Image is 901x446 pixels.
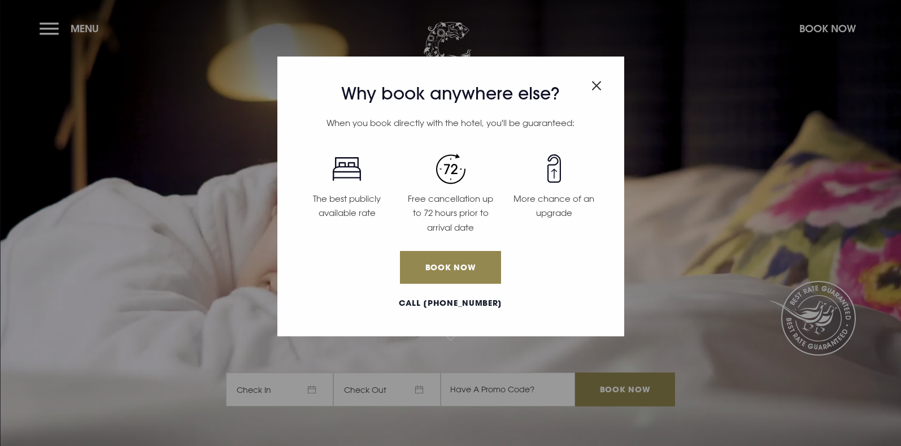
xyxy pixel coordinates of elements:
p: When you book directly with the hotel, you'll be guaranteed: [295,116,606,131]
p: More chance of an upgrade [509,192,599,220]
a: Book Now [400,251,500,284]
p: Free cancellation up to 72 hours prior to arrival date [406,192,495,235]
p: The best publicly available rate [302,192,391,220]
button: Close modal [591,75,602,93]
a: Call [PHONE_NUMBER] [295,297,606,309]
h3: Why book anywhere else? [295,84,606,104]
